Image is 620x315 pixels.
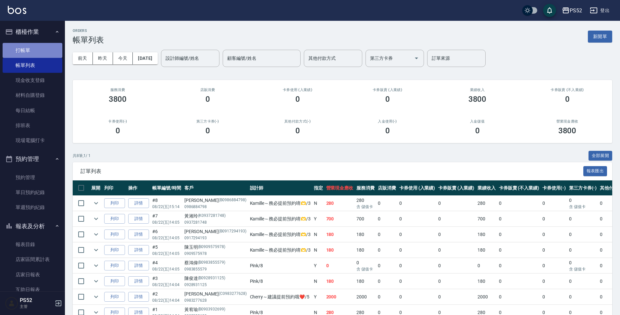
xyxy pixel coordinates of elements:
[325,227,355,242] td: 180
[437,258,476,273] td: 0
[437,274,476,289] td: 0
[219,197,246,204] p: (B0986884798)
[398,211,437,227] td: 0
[3,185,62,200] a: 單日預約紀錄
[3,151,62,167] button: 預約管理
[198,275,225,282] p: (B0928931125)
[312,258,325,273] td: Y
[356,266,375,272] p: 含 儲值卡
[116,126,120,135] h3: 0
[133,52,157,64] button: [DATE]
[475,126,480,135] h3: 0
[184,213,247,219] div: 黃湘玲
[355,196,376,211] td: 280
[398,289,437,305] td: 0
[184,244,247,251] div: 陳玉明
[589,151,613,161] button: 全部展開
[248,196,312,211] td: Kamille～務必提前預約唷🫶 /3
[81,119,155,124] h2: 卡券使用(-)
[151,258,183,273] td: #4
[91,198,101,208] button: expand row
[3,267,62,282] a: 店家日報表
[73,153,91,159] p: 共 8 筆, 1 / 1
[376,258,398,273] td: 0
[398,196,437,211] td: 0
[325,289,355,305] td: 2000
[376,243,398,258] td: 0
[376,211,398,227] td: 0
[184,306,247,313] div: 黃宥瑜
[325,258,355,273] td: 0
[497,196,541,211] td: 0
[104,276,125,286] button: 列印
[20,297,53,304] h5: PS52
[376,180,398,196] th: 店販消費
[81,168,583,175] span: 訂單列表
[170,88,245,92] h2: 店販消費
[260,88,335,92] h2: 卡券使用 (入業績)
[476,243,497,258] td: 180
[530,119,604,124] h2: 營業現金應收
[376,196,398,211] td: 0
[541,289,567,305] td: 0
[260,119,335,124] h2: 其他付款方式(-)
[248,227,312,242] td: Kamille～務必提前預約唷🫶 /3
[248,258,312,273] td: Pink /8
[398,227,437,242] td: 0
[437,289,476,305] td: 0
[152,204,181,210] p: 08/22 (五) 15:14
[350,119,425,124] h2: 入金使用(-)
[104,214,125,224] button: 列印
[497,180,541,196] th: 卡券販賣 (不入業績)
[541,196,567,211] td: 0
[3,252,62,267] a: 店家區間累計表
[91,230,101,239] button: expand row
[3,58,62,73] a: 帳單列表
[376,227,398,242] td: 0
[398,274,437,289] td: 0
[541,243,567,258] td: 0
[152,251,181,256] p: 08/22 (五) 14:05
[184,235,247,241] p: 0917294193
[497,289,541,305] td: 0
[91,261,101,270] button: expand row
[8,6,26,14] img: Logo
[151,227,183,242] td: #6
[567,243,599,258] td: 0
[3,282,62,297] a: 互助日報表
[295,95,300,104] h3: 0
[567,211,599,227] td: 0
[128,198,149,208] a: 詳情
[184,204,247,210] p: 0986884798
[104,198,125,208] button: 列印
[151,196,183,211] td: #8
[398,258,437,273] td: 0
[437,180,476,196] th: 卡券販賣 (入業績)
[497,258,541,273] td: 0
[355,274,376,289] td: 180
[559,4,585,17] button: PS52
[355,180,376,196] th: 服務消費
[570,7,582,15] div: PS52
[184,197,247,204] div: [PERSON_NAME]
[128,261,149,271] a: 詳情
[355,289,376,305] td: 2000
[565,95,570,104] h3: 0
[184,266,247,272] p: 0983855579
[151,211,183,227] td: #7
[440,119,515,124] h2: 入金儲值
[355,227,376,242] td: 180
[312,243,325,258] td: N
[3,103,62,118] a: 每日結帳
[583,168,607,174] a: 報表匯出
[497,211,541,227] td: 0
[541,258,567,273] td: 0
[295,126,300,135] h3: 0
[128,230,149,240] a: 詳情
[355,211,376,227] td: 700
[128,292,149,302] a: 詳情
[325,243,355,258] td: 180
[198,259,225,266] p: (B0983855579)
[248,243,312,258] td: Kamille～務必提前預約唷🫶 /3
[128,245,149,255] a: 詳情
